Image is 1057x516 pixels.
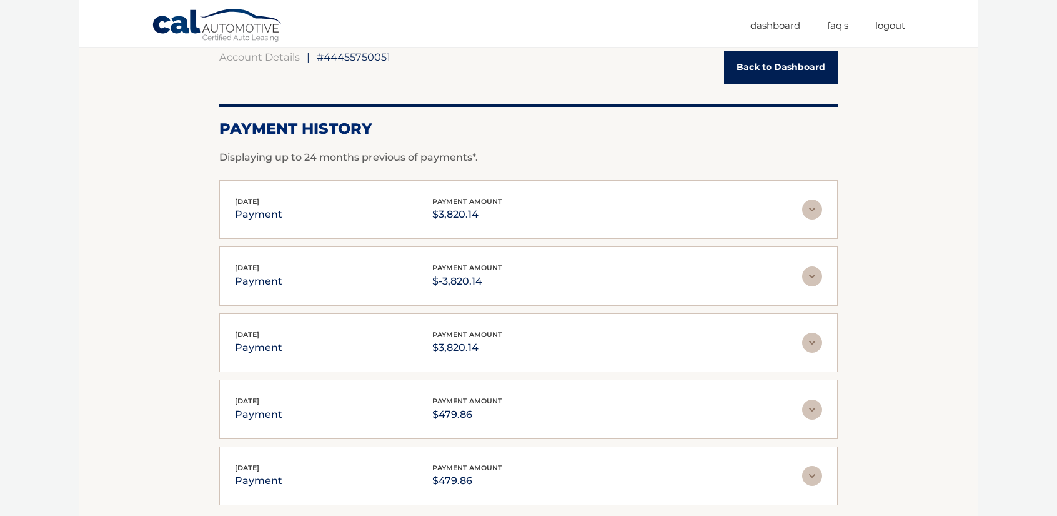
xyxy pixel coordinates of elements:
[219,51,300,63] a: Account Details
[235,273,282,290] p: payment
[219,119,838,138] h2: Payment History
[432,330,502,339] span: payment amount
[802,266,822,286] img: accordion-rest.svg
[235,463,259,472] span: [DATE]
[317,51,390,63] span: #44455750051
[432,273,502,290] p: $-3,820.14
[432,397,502,405] span: payment amount
[307,51,310,63] span: |
[235,206,282,223] p: payment
[802,400,822,420] img: accordion-rest.svg
[235,406,282,423] p: payment
[827,15,848,36] a: FAQ's
[235,397,259,405] span: [DATE]
[235,330,259,339] span: [DATE]
[235,263,259,272] span: [DATE]
[432,472,502,490] p: $479.86
[802,200,822,220] img: accordion-rest.svg
[235,197,259,206] span: [DATE]
[235,472,282,490] p: payment
[750,15,800,36] a: Dashboard
[152,8,283,44] a: Cal Automotive
[432,339,502,357] p: $3,820.14
[875,15,905,36] a: Logout
[432,263,502,272] span: payment amount
[432,463,502,472] span: payment amount
[802,466,822,486] img: accordion-rest.svg
[724,51,838,84] a: Back to Dashboard
[235,339,282,357] p: payment
[432,197,502,206] span: payment amount
[219,150,838,165] p: Displaying up to 24 months previous of payments*.
[432,206,502,223] p: $3,820.14
[802,333,822,353] img: accordion-rest.svg
[432,406,502,423] p: $479.86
